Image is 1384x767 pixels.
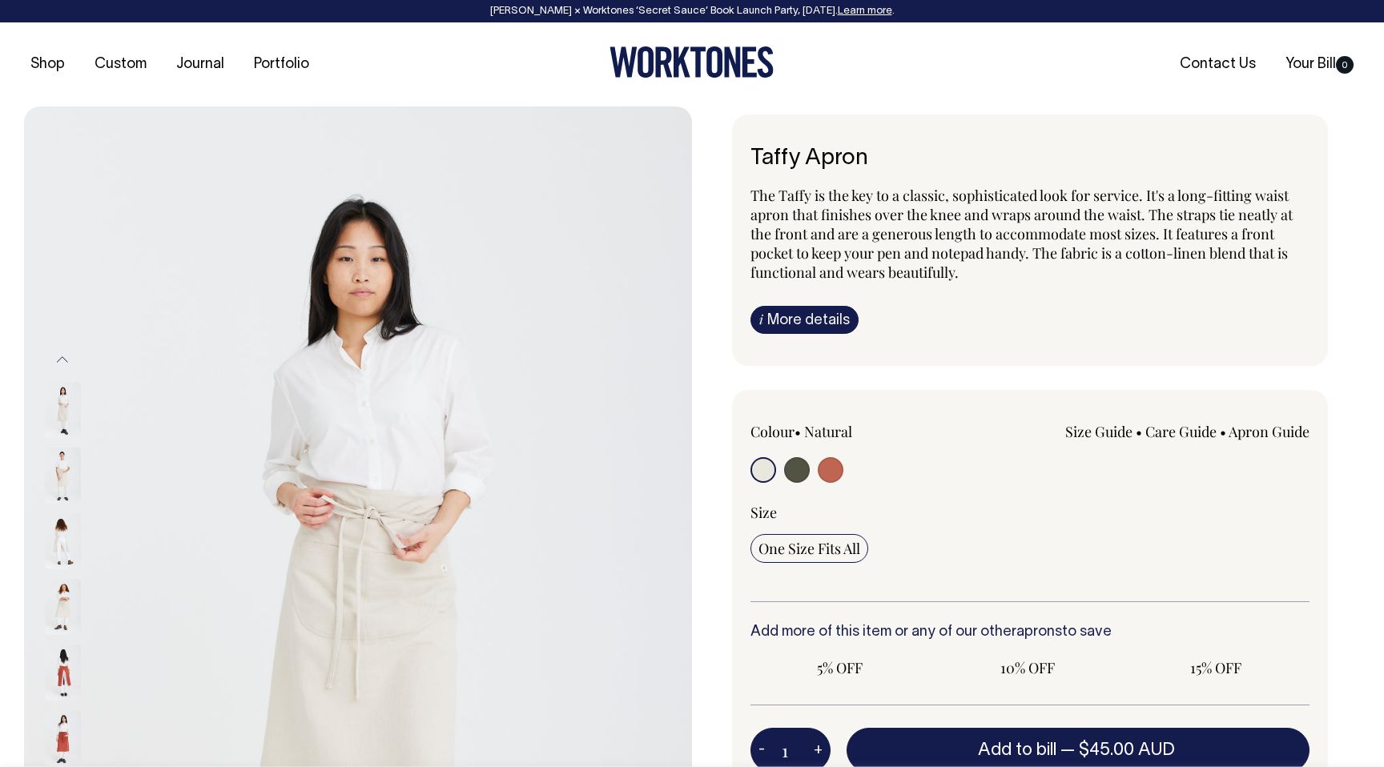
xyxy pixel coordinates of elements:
span: Add to bill [978,742,1056,758]
a: Journal [170,51,231,78]
a: Size Guide [1065,422,1133,441]
div: Size [750,503,1310,522]
button: + [806,734,831,766]
span: The Taffy is the key to a classic, sophisticated look for service. It's a long-fitting waist apro... [750,186,1293,282]
input: One Size Fits All [750,534,868,563]
a: Your Bill0 [1279,51,1360,78]
a: Learn more [838,6,892,16]
img: natural [45,579,81,635]
span: i [759,311,763,327]
span: One Size Fits All [758,539,860,558]
a: Portfolio [247,51,316,78]
span: $45.00 AUD [1079,742,1175,758]
div: [PERSON_NAME] × Worktones ‘Secret Sauce’ Book Launch Party, [DATE]. . [16,6,1368,17]
span: • [1136,422,1142,441]
input: 15% OFF [1126,653,1305,682]
span: 5% OFF [758,658,921,677]
img: natural [45,448,81,504]
a: Care Guide [1145,422,1217,441]
a: Shop [24,51,71,78]
span: — [1060,742,1179,758]
a: iMore details [750,306,859,334]
h1: Taffy Apron [750,147,1310,171]
span: 0 [1336,56,1354,74]
span: • [795,422,801,441]
img: natural [45,513,81,569]
button: - [750,734,773,766]
span: • [1220,422,1226,441]
span: 15% OFF [1134,658,1297,677]
div: Colour [750,422,974,441]
span: 10% OFF [947,658,1109,677]
a: Apron Guide [1229,422,1310,441]
img: rust [45,645,81,701]
input: 10% OFF [939,653,1117,682]
input: 5% OFF [750,653,929,682]
a: Contact Us [1173,51,1262,78]
h6: Add more of this item or any of our other to save [750,624,1310,641]
img: rust [45,710,81,766]
button: Previous [50,342,74,378]
a: Custom [88,51,153,78]
label: Natural [804,422,852,441]
img: natural [45,382,81,438]
a: aprons [1016,625,1062,639]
